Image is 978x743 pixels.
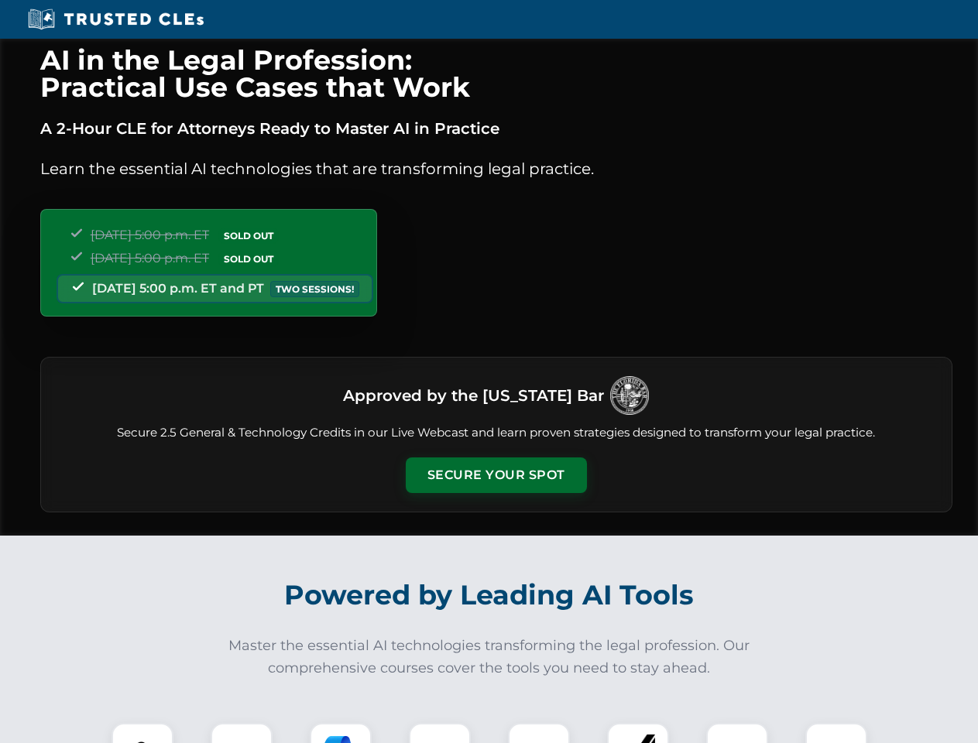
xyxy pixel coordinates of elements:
p: Master the essential AI technologies transforming the legal profession. Our comprehensive courses... [218,635,760,680]
button: Secure Your Spot [406,457,587,493]
span: [DATE] 5:00 p.m. ET [91,251,209,265]
h1: AI in the Legal Profession: Practical Use Cases that Work [40,46,952,101]
img: Trusted CLEs [23,8,208,31]
h3: Approved by the [US_STATE] Bar [343,382,604,409]
p: Learn the essential AI technologies that are transforming legal practice. [40,156,952,181]
p: Secure 2.5 General & Technology Credits in our Live Webcast and learn proven strategies designed ... [60,424,933,442]
span: SOLD OUT [218,228,279,244]
h2: Powered by Leading AI Tools [60,568,918,622]
p: A 2-Hour CLE for Attorneys Ready to Master AI in Practice [40,116,952,141]
span: [DATE] 5:00 p.m. ET [91,228,209,242]
span: SOLD OUT [218,251,279,267]
img: Logo [610,376,649,415]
